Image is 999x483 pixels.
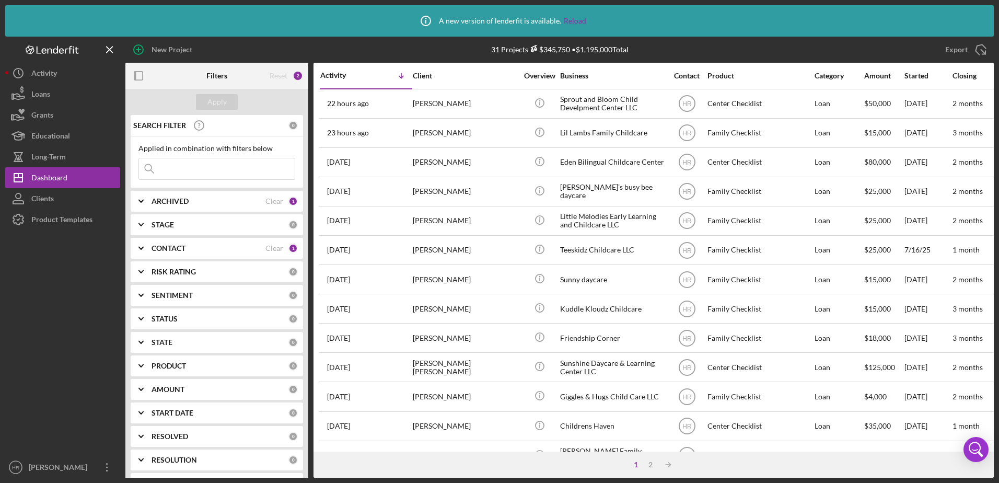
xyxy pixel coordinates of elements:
[815,266,863,293] div: Loan
[707,236,812,264] div: Family Checklist
[952,451,983,459] time: 2 months
[288,220,298,229] div: 0
[952,421,980,430] time: 1 month
[904,90,951,118] div: [DATE]
[152,315,178,323] b: STATUS
[952,245,980,254] time: 1 month
[327,275,350,284] time: 2025-09-02 15:40
[138,144,295,153] div: Applied in combination with filters below
[560,72,665,80] div: Business
[952,304,983,313] time: 3 months
[152,221,174,229] b: STAGE
[904,442,951,469] div: [DATE]
[682,305,692,313] text: HR
[904,383,951,410] div: [DATE]
[327,363,350,372] time: 2025-08-19 18:30
[707,72,812,80] div: Product
[5,63,120,84] a: Activity
[629,461,643,469] div: 1
[206,72,227,80] b: Filters
[560,119,665,147] div: Lil Lambs Family Childcare
[707,324,812,352] div: Family Checklist
[815,72,863,80] div: Category
[31,63,57,86] div: Activity
[904,353,951,381] div: [DATE]
[815,178,863,205] div: Loan
[682,100,692,108] text: HR
[682,159,692,166] text: HR
[864,216,891,225] span: $25,000
[667,72,706,80] div: Contact
[952,275,983,284] time: 2 months
[152,39,192,60] div: New Project
[413,266,517,293] div: [PERSON_NAME]
[327,246,350,254] time: 2025-09-04 02:29
[904,178,951,205] div: [DATE]
[682,423,692,430] text: HR
[152,385,184,394] b: AMOUNT
[935,39,994,60] button: Export
[815,383,863,410] div: Loan
[12,465,19,470] text: HR
[5,188,120,209] button: Clients
[864,363,895,372] span: $125,000
[560,266,665,293] div: Sunny daycare
[5,125,120,146] button: Educational
[682,394,692,401] text: HR
[904,236,951,264] div: 7/16/25
[682,217,692,225] text: HR
[327,451,350,459] time: 2025-08-14 21:25
[288,338,298,347] div: 0
[707,119,812,147] div: Family Checklist
[5,146,120,167] a: Long-Term
[643,461,658,469] div: 2
[31,125,70,149] div: Educational
[815,442,863,469] div: Loan
[207,94,227,110] div: Apply
[31,84,50,107] div: Loans
[152,268,196,276] b: RISK RATING
[413,90,517,118] div: [PERSON_NAME]
[945,39,968,60] div: Export
[413,8,586,34] div: A new version of lenderfit is available.
[413,295,517,323] div: [PERSON_NAME]
[864,245,891,254] span: $25,000
[560,148,665,176] div: Eden Bilingual Childcare Center
[815,90,863,118] div: Loan
[5,209,120,230] a: Product Templates
[707,383,812,410] div: Family Checklist
[560,324,665,352] div: Friendship Corner
[413,207,517,235] div: [PERSON_NAME]
[864,392,887,401] span: $4,000
[413,119,517,147] div: [PERSON_NAME]
[815,324,863,352] div: Loan
[952,99,983,108] time: 2 months
[288,455,298,465] div: 0
[963,437,989,462] div: Open Intercom Messenger
[327,393,350,401] time: 2025-08-17 23:03
[288,244,298,253] div: 1
[864,275,891,284] span: $15,000
[815,119,863,147] div: Loan
[904,266,951,293] div: [DATE]
[560,90,665,118] div: Sprout and Bloom Child Develpment Center LLC
[288,361,298,371] div: 0
[560,236,665,264] div: Teeskidz Childcare LLC
[413,236,517,264] div: [PERSON_NAME]
[288,432,298,441] div: 0
[560,353,665,381] div: Sunshine Daycare & Learning Center LLC
[293,71,303,81] div: 2
[864,128,891,137] span: $15,000
[682,247,692,254] text: HR
[864,187,891,195] span: $25,000
[904,412,951,440] div: [DATE]
[152,362,186,370] b: PRODUCT
[413,324,517,352] div: [PERSON_NAME]
[31,146,66,170] div: Long-Term
[413,72,517,80] div: Client
[815,295,863,323] div: Loan
[152,432,188,441] b: RESOLVED
[270,72,287,80] div: Reset
[265,197,283,205] div: Clear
